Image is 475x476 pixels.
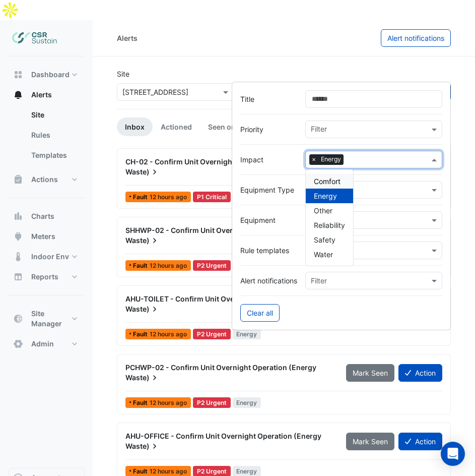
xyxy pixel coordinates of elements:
[133,194,150,200] span: Fault
[23,105,85,125] a: Site
[8,169,85,190] button: Actions
[133,400,150,406] span: Fault
[314,235,335,244] span: Safety
[398,433,442,450] button: Action
[150,262,187,269] span: Wed 17-Sep-2025 00:00 BST
[117,69,129,79] label: Site
[31,339,54,349] span: Admin
[200,117,281,136] a: Seen or Recovered
[8,85,85,105] button: Alerts
[8,304,85,334] button: Site Manager
[240,275,297,286] label: Alert notifications
[318,154,344,164] span: Energy
[150,467,187,475] span: Wed 17-Sep-2025 00:00 BST
[31,211,54,221] span: Charts
[125,167,160,177] span: Waste)
[233,397,261,408] span: Energy
[314,192,337,200] span: Energy
[31,70,70,80] span: Dashboard
[233,329,261,339] span: Energy
[150,399,187,406] span: Wed 17-Sep-2025 00:00 BST
[133,468,150,474] span: Fault
[13,339,23,349] app-icon: Admin
[31,252,69,262] span: Indoor Env
[13,272,23,282] app-icon: Reports
[150,330,187,338] span: Wed 17-Sep-2025 00:00 BST
[12,28,57,48] img: Company Logo
[13,231,23,242] app-icon: Meters
[13,211,23,221] app-icon: Charts
[240,245,297,256] label: Rule templates
[314,177,341,186] span: Comfort
[125,226,316,234] span: SHHWP-02 - Confirm Unit Overnight Operation (Energy
[117,33,138,43] div: Alerts
[387,34,444,42] span: Alert notifications
[125,363,316,372] span: PCHWP-02 - Confirm Unit Overnight Operation (Energy
[125,157,300,166] span: CH-02 - Confirm Unit Overnight Operation (Energy
[13,174,23,185] app-icon: Actions
[8,105,85,169] div: Alerts
[240,124,297,135] label: Priority
[8,247,85,267] button: Indoor Env
[13,70,23,80] app-icon: Dashboard
[13,90,23,100] app-icon: Alerts
[31,231,55,242] span: Meters
[117,117,153,136] a: Inbox
[240,215,297,225] label: Equipment
[125,235,160,246] span: Waste)
[240,304,280,322] button: Clear all
[125,294,321,303] span: AHU-TOILET - Confirm Unit Overnight Operation (Energy
[125,441,160,451] span: Waste)
[23,145,85,165] a: Templates
[31,309,70,329] span: Site Manager
[31,90,52,100] span: Alerts
[314,206,332,215] span: Other
[346,433,394,450] button: Mark Seen
[441,442,465,466] div: Open Intercom Messenger
[306,170,353,266] div: Options List
[193,329,231,339] div: P2 Urgent
[193,192,231,202] div: P1 Critical
[193,397,231,408] div: P2 Urgent
[381,29,451,47] button: Alert notifications
[8,334,85,354] button: Admin
[125,373,160,383] span: Waste)
[125,432,321,440] span: AHU-OFFICE - Confirm Unit Overnight Operation (Energy
[8,206,85,226] button: Charts
[353,369,388,377] span: Mark Seen
[193,260,231,271] div: P2 Urgent
[240,185,297,195] label: Equipment Type
[133,331,150,337] span: Fault
[31,174,58,185] span: Actions
[353,437,388,446] span: Mark Seen
[314,250,333,259] span: Water
[13,252,23,262] app-icon: Indoor Env
[23,125,85,145] a: Rules
[8,267,85,287] button: Reports
[240,94,297,104] label: Title
[31,272,58,282] span: Reports
[8,65,85,85] button: Dashboard
[346,364,394,382] button: Mark Seen
[13,314,23,324] app-icon: Site Manager
[398,364,442,382] button: Action
[133,263,150,269] span: Fault
[309,154,318,164] span: ×
[125,304,160,314] span: Waste)
[153,117,200,136] a: Actioned
[240,154,297,165] label: Impact
[150,193,187,201] span: Wed 17-Sep-2025 00:00 BST
[8,226,85,247] button: Meters
[314,221,345,229] span: Reliability
[309,124,327,137] div: Filter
